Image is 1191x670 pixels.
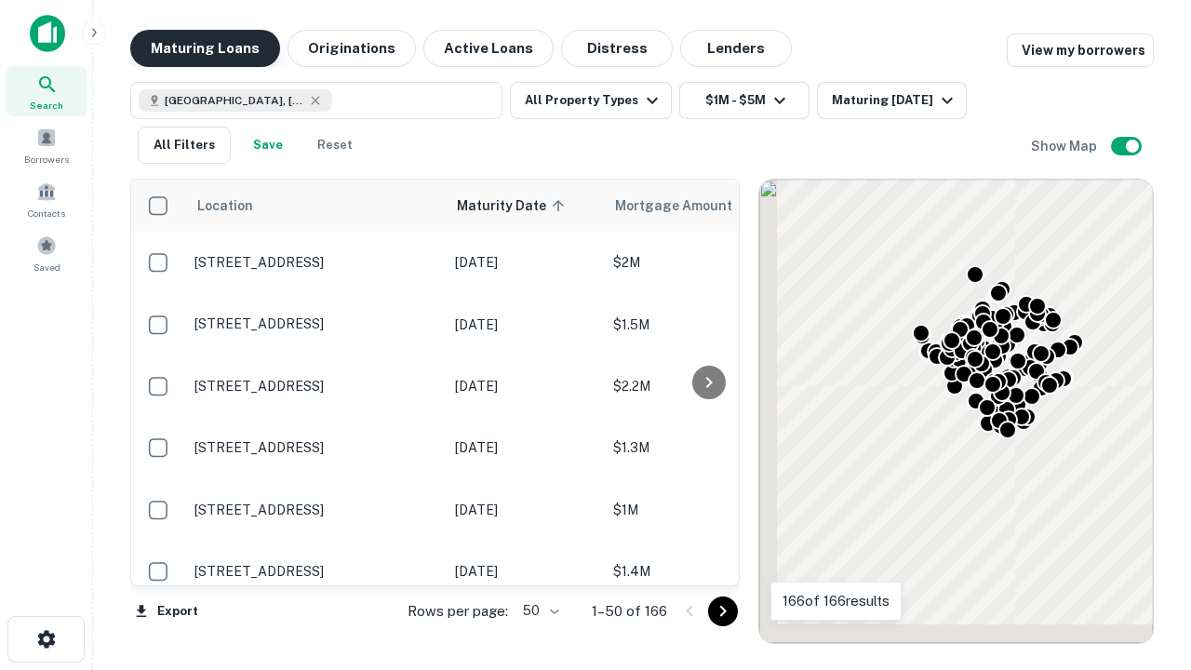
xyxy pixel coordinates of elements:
div: 50 [515,597,562,624]
p: [STREET_ADDRESS] [194,315,436,332]
button: All Property Types [510,82,672,119]
p: [STREET_ADDRESS] [194,378,436,395]
p: 1–50 of 166 [592,600,667,623]
span: Borrowers [24,152,69,167]
button: Lenders [680,30,792,67]
button: Maturing [DATE] [817,82,967,119]
a: Contacts [6,174,87,224]
p: [DATE] [455,437,595,458]
p: [STREET_ADDRESS] [194,254,436,271]
a: Borrowers [6,120,87,170]
button: Originations [288,30,416,67]
div: Maturing [DATE] [832,89,958,112]
p: [DATE] [455,315,595,335]
a: View my borrowers [1007,33,1154,67]
th: Location [185,180,446,232]
button: Distress [561,30,673,67]
p: $2M [613,252,799,273]
th: Mortgage Amount [604,180,809,232]
p: [DATE] [455,561,595,582]
button: All Filters [138,127,231,164]
button: Active Loans [423,30,554,67]
p: [STREET_ADDRESS] [194,502,436,518]
h6: Show Map [1031,136,1100,156]
p: $1.3M [613,437,799,458]
button: Reset [305,127,365,164]
p: [STREET_ADDRESS] [194,563,436,580]
p: $1.4M [613,561,799,582]
p: [DATE] [455,376,595,396]
span: Mortgage Amount [615,194,756,217]
iframe: Chat Widget [1098,521,1191,610]
button: $1M - $5M [679,82,810,119]
p: $1.5M [613,315,799,335]
img: capitalize-icon.png [30,15,65,52]
span: Saved [33,260,60,275]
span: Search [30,98,63,113]
p: 166 of 166 results [783,590,890,612]
span: [GEOGRAPHIC_DATA], [GEOGRAPHIC_DATA], [GEOGRAPHIC_DATA] [165,92,304,109]
span: Contacts [28,206,65,221]
div: 0 0 [759,180,1153,643]
a: Saved [6,228,87,278]
button: Export [130,597,203,625]
p: [DATE] [455,252,595,273]
a: Search [6,66,87,116]
span: Location [196,194,253,217]
p: $1M [613,500,799,520]
p: [DATE] [455,500,595,520]
p: [STREET_ADDRESS] [194,439,436,456]
button: Go to next page [708,596,738,626]
button: Maturing Loans [130,30,280,67]
button: [GEOGRAPHIC_DATA], [GEOGRAPHIC_DATA], [GEOGRAPHIC_DATA] [130,82,502,119]
span: Maturity Date [457,194,570,217]
button: Save your search to get updates of matches that match your search criteria. [238,127,298,164]
p: $2.2M [613,376,799,396]
th: Maturity Date [446,180,604,232]
p: Rows per page: [408,600,508,623]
